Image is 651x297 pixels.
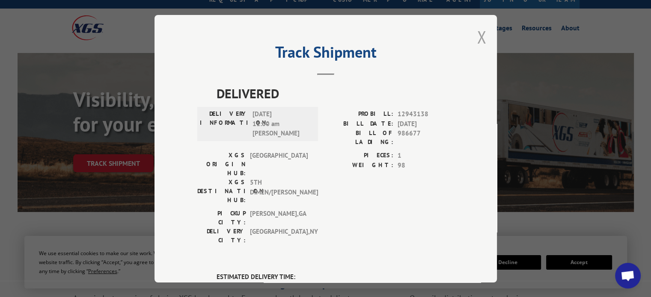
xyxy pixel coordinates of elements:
span: [GEOGRAPHIC_DATA] , NY [250,227,308,245]
label: WEIGHT: [326,160,393,170]
label: ESTIMATED DELIVERY TIME: [217,272,454,282]
span: [DATE] 11:00 am [PERSON_NAME] [253,109,310,138]
label: DELIVERY CITY: [197,227,246,245]
span: [GEOGRAPHIC_DATA] [250,151,308,178]
span: DELIVERED [217,84,454,103]
label: DELIVERY INFORMATION: [200,109,248,138]
span: 5TH DIMEN/[PERSON_NAME] [250,178,308,205]
label: BILL DATE: [326,119,393,129]
label: PIECES: [326,151,393,161]
label: BILL OF LADING: [326,129,393,147]
h2: Track Shipment [197,46,454,62]
label: PICKUP CITY: [197,209,246,227]
span: 1 [398,151,454,161]
span: 12943138 [398,109,454,119]
label: XGS DESTINATION HUB: [197,178,246,205]
button: Close modal [477,26,486,48]
span: [DATE] [398,119,454,129]
div: Open chat [615,263,641,288]
span: [PERSON_NAME] , GA [250,209,308,227]
label: XGS ORIGIN HUB: [197,151,246,178]
label: PROBILL: [326,109,393,119]
span: 98 [398,160,454,170]
span: 986677 [398,129,454,147]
